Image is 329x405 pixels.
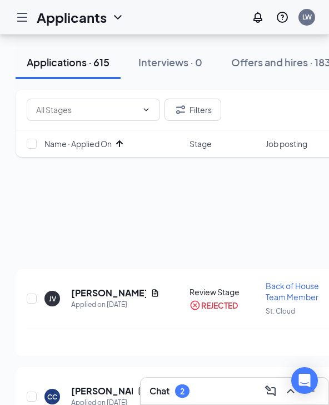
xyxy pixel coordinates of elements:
[16,11,29,24] svg: Hamburger
[151,289,159,297] svg: Document
[71,385,133,397] h5: [PERSON_NAME]
[113,137,126,150] svg: ArrowUp
[164,99,221,121] button: Filter Filters
[302,12,312,22] div: LW
[190,138,212,149] span: Stage
[266,281,319,302] span: Back of House Team Member
[266,138,307,149] span: Job posting
[190,300,201,311] svg: CrossCircle
[149,385,170,397] h3: Chat
[142,105,151,114] svg: ChevronDown
[291,367,318,394] div: Open Intercom Messenger
[138,55,202,69] div: Interviews · 0
[137,387,146,396] svg: Document
[71,287,146,299] h5: [PERSON_NAME]
[264,384,277,398] svg: ComposeMessage
[284,384,297,398] svg: ChevronUp
[71,299,159,310] div: Applied on [DATE]
[262,382,280,400] button: ComposeMessage
[36,104,137,116] input: All Stages
[44,138,112,149] span: Name · Applied On
[282,382,300,400] button: ChevronUp
[49,294,56,304] div: JV
[190,286,259,297] div: Review Stage
[27,55,109,69] div: Applications · 615
[180,387,185,396] div: 2
[251,11,265,24] svg: Notifications
[201,300,238,311] div: REJECTED
[111,11,124,24] svg: ChevronDown
[47,392,57,402] div: CC
[37,8,107,27] h1: Applicants
[174,103,187,116] svg: Filter
[266,307,295,315] span: St. Cloud
[276,11,289,24] svg: QuestionInfo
